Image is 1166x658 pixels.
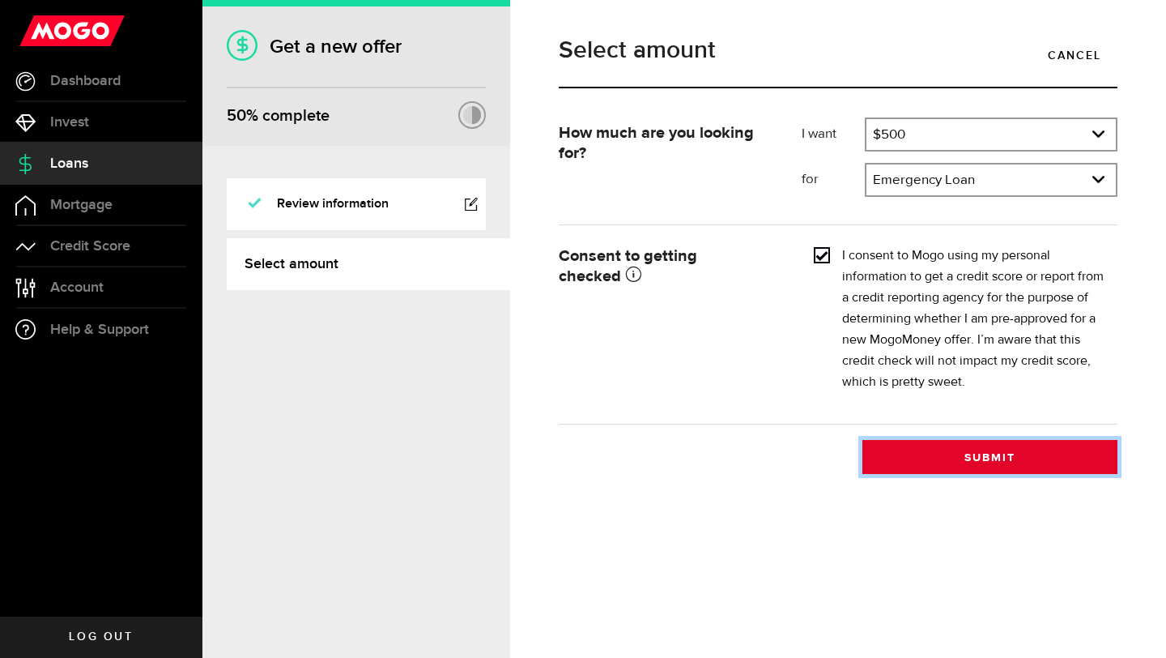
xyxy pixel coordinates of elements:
[227,178,486,230] a: Review information
[802,125,865,144] label: I want
[866,164,1116,195] a: expand select
[69,631,133,643] span: Log out
[1032,38,1117,72] a: Cancel
[802,170,865,190] label: for
[50,198,113,212] span: Mortgage
[50,280,104,295] span: Account
[227,35,486,58] h1: Get a new offer
[227,101,330,130] div: % complete
[227,238,510,290] a: Select amount
[50,323,149,337] span: Help & Support
[559,125,754,161] strong: How much are you looking for?
[50,74,121,88] span: Dashboard
[862,440,1117,474] button: Submit
[559,38,1117,62] h1: Select amount
[814,246,830,262] input: I consent to Mogo using my personal information to get a credit score or report from a credit rep...
[50,115,89,130] span: Invest
[227,106,246,126] span: 50
[842,246,1105,393] label: I consent to Mogo using my personal information to get a credit score or report from a credit rep...
[559,248,697,284] strong: Consent to getting checked
[50,239,130,254] span: Credit Score
[13,6,62,55] button: Open LiveChat chat widget
[50,156,88,171] span: Loans
[866,119,1116,150] a: expand select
